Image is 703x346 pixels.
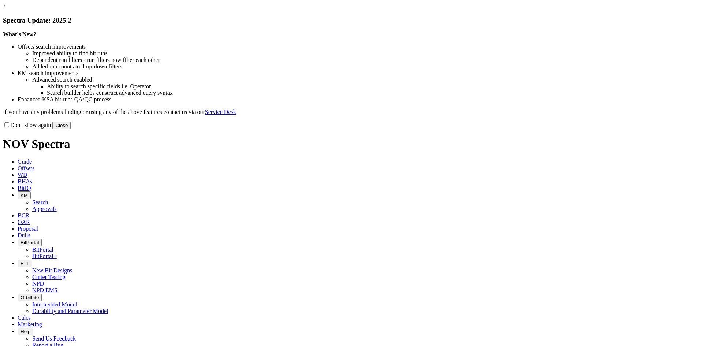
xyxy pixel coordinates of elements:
[32,308,108,314] a: Durability and Parameter Model
[18,172,27,178] a: WD
[18,96,700,103] li: Enhanced KSA bit runs QA/QC process
[47,83,700,90] li: Ability to search specific fields i.e. Operator
[205,109,236,115] a: Service Desk
[32,253,57,259] a: BitPortal+
[32,274,66,280] a: Cutter Testing
[18,219,30,225] a: OAR
[32,267,72,274] a: New Bit Designs
[3,122,51,128] label: Don't show again
[21,240,39,245] span: BitPortal
[32,206,57,212] a: Approvals
[21,261,29,266] span: FTT
[32,199,48,205] a: Search
[21,295,39,300] span: OrbitLite
[32,57,700,63] li: Dependent run filters - run filters now filter each other
[18,159,32,165] a: Guide
[18,178,32,185] a: BHAs
[32,287,57,293] a: NPD EMS
[18,70,700,77] li: KM search improvements
[32,50,700,57] li: Improved ability to find bit runs
[32,280,44,287] a: NPD
[21,329,30,334] span: Help
[18,328,33,335] button: Help
[18,185,31,191] a: BitIQ
[18,191,31,199] button: KM
[18,226,38,232] a: Proposal
[18,294,42,301] button: OrbitLite
[32,63,700,70] li: Added run counts to drop-down filters
[3,109,700,115] p: If you have any problems finding or using any of the above features contact us via our
[18,239,42,246] button: BitPortal
[18,165,34,171] a: Offsets
[4,122,9,127] input: Don't show again
[3,31,36,37] strong: What's New?
[32,246,53,253] a: BitPortal
[47,90,700,96] li: Search builder helps construct advanced query syntax
[32,77,700,83] li: Advanced search enabled
[32,301,77,308] a: Interbedded Model
[18,321,42,327] a: Marketing
[18,212,29,219] a: BCR
[18,260,32,267] button: FTT
[21,193,28,198] span: KM
[18,232,30,238] a: Dulls
[3,137,700,151] h1: NOV Spectra
[3,3,6,9] a: ×
[18,315,31,321] a: Calcs
[32,335,76,342] a: Send Us Feedback
[3,16,700,25] h3: Spectra Update: 2025.2
[18,44,700,50] li: Offsets search improvements
[52,122,71,129] button: Close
